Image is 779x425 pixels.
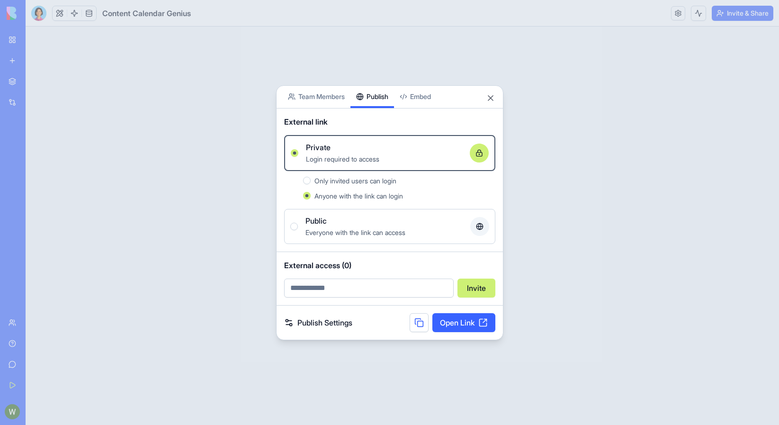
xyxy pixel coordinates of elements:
button: Anyone with the link can login [303,192,311,199]
span: Only invited users can login [314,177,396,185]
span: Everyone with the link can access [305,228,405,236]
span: External access (0) [284,260,495,271]
button: Close [486,93,495,103]
a: Open Link [432,313,495,332]
button: PrivateLogin required to access [291,149,298,157]
button: Team Members [282,86,350,108]
span: External link [284,116,328,127]
span: Anyone with the link can login [314,192,403,200]
button: Embed [394,86,437,108]
button: Only invited users can login [303,177,311,184]
span: Private [306,142,331,153]
button: PublicEveryone with the link can access [290,223,298,230]
button: Publish [350,86,394,108]
span: Login required to access [306,155,379,163]
span: Public [305,215,327,226]
a: Publish Settings [284,317,352,328]
button: Invite [457,279,495,298]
